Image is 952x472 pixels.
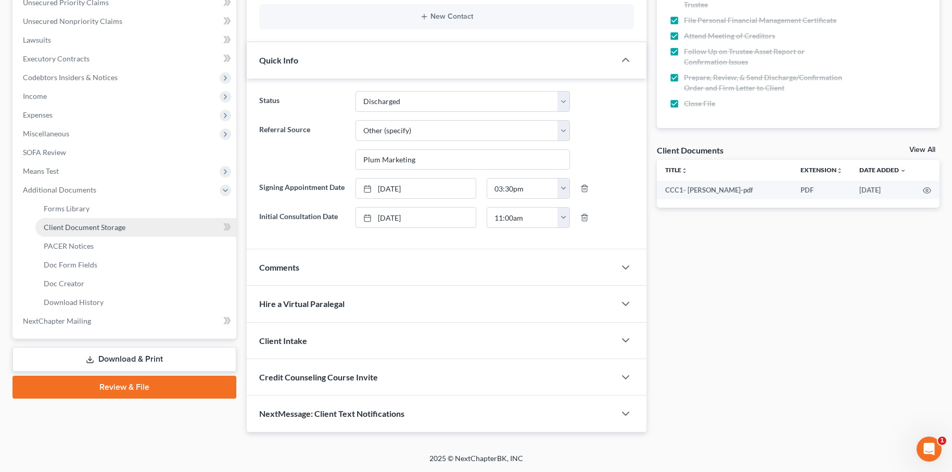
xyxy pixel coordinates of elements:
span: Hire a Virtual Paralegal [259,299,345,309]
span: Doc Creator [44,279,84,288]
span: Expenses [23,110,53,119]
span: Income [23,92,47,100]
div: Client Documents [657,145,723,156]
span: 1 [938,437,946,445]
a: [DATE] [356,178,476,198]
i: expand_more [900,168,906,174]
input: -- : -- [487,208,558,227]
span: SOFA Review [23,148,66,157]
td: CCC1- [PERSON_NAME]-pdf [657,181,792,199]
a: Extensionunfold_more [801,166,843,174]
a: Titleunfold_more [665,166,688,174]
span: Client Document Storage [44,223,125,232]
span: Miscellaneous [23,129,69,138]
span: PACER Notices [44,241,94,250]
span: Doc Form Fields [44,260,97,269]
a: Doc Form Fields [35,256,236,274]
label: Status [254,91,350,112]
iframe: Intercom live chat [917,437,942,462]
td: [DATE] [851,181,915,199]
a: [DATE] [356,208,476,227]
label: Initial Consultation Date [254,207,350,228]
a: SOFA Review [15,143,236,162]
input: Other Referral Source [356,150,569,170]
i: unfold_more [681,168,688,174]
span: Lawsuits [23,35,51,44]
span: Client Intake [259,336,307,346]
i: unfold_more [836,168,843,174]
span: File Personal Financial Management Certificate [684,16,836,24]
a: Lawsuits [15,31,236,49]
span: Means Test [23,167,59,175]
span: Follow Up on Trustee Asset Report or Confirmation Issues [684,47,805,66]
span: Credit Counseling Course Invite [259,372,378,382]
span: NextMessage: Client Text Notifications [259,409,404,418]
label: Signing Appointment Date [254,178,350,199]
div: 2025 © NextChapterBK, INC [180,453,773,472]
a: Executory Contracts [15,49,236,68]
span: Comments [259,262,299,272]
a: Unsecured Nonpriority Claims [15,12,236,31]
a: PACER Notices [35,237,236,256]
a: Client Document Storage [35,218,236,237]
span: Download History [44,298,104,307]
a: Download & Print [12,347,236,372]
span: Executory Contracts [23,54,90,63]
td: PDF [792,181,851,199]
a: Review & File [12,376,236,399]
button: New Contact [268,12,626,21]
a: Date Added expand_more [859,166,906,174]
span: Unsecured Nonpriority Claims [23,17,122,25]
a: Doc Creator [35,274,236,293]
input: -- : -- [487,178,558,198]
span: Attend Meeting of Creditors [684,31,775,40]
span: NextChapter Mailing [23,316,91,325]
span: Codebtors Insiders & Notices [23,73,118,82]
a: Download History [35,293,236,312]
span: Additional Documents [23,185,96,194]
span: Close File [684,99,715,108]
span: Forms Library [44,204,90,213]
span: Quick Info [259,55,298,65]
a: Forms Library [35,199,236,218]
span: Prepare, Review, & Send Discharge/Confirmation Order and Firm Letter to Client [684,73,842,92]
label: Referral Source [254,120,350,170]
a: NextChapter Mailing [15,312,236,330]
a: View All [909,146,935,154]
